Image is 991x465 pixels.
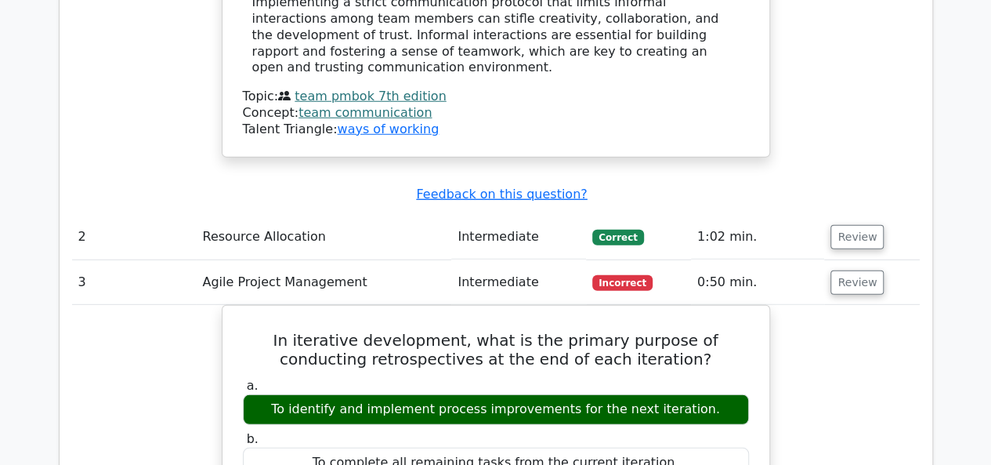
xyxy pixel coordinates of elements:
td: Agile Project Management [196,260,451,305]
a: ways of working [337,122,439,136]
span: Correct [592,230,643,245]
td: 0:50 min. [691,260,825,305]
button: Review [830,225,884,249]
span: a. [247,378,259,393]
button: Review [830,271,884,295]
span: Incorrect [592,275,653,291]
div: Talent Triangle: [243,89,749,137]
a: Feedback on this question? [416,187,587,202]
span: b. [247,431,259,446]
td: 3 [72,260,197,305]
td: 1:02 min. [691,215,825,260]
div: To identify and implement process improvements for the next iteration. [243,394,749,425]
div: Topic: [243,89,749,105]
a: team pmbok 7th edition [295,89,446,104]
a: team communication [298,105,432,120]
td: Intermediate [451,215,586,260]
h5: In iterative development, what is the primary purpose of conducting retrospectives at the end of ... [241,331,750,369]
td: 2 [72,215,197,260]
td: Intermediate [451,260,586,305]
div: Concept: [243,105,749,122]
td: Resource Allocation [196,215,451,260]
